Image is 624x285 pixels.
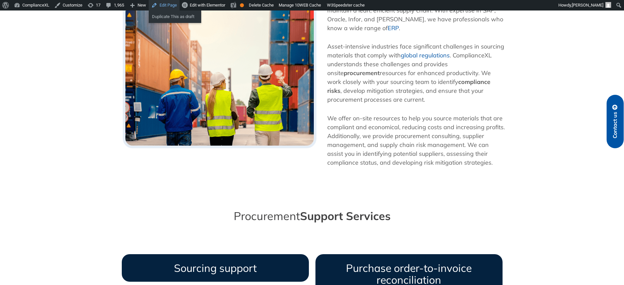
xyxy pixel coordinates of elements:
span: Contact us [612,112,618,138]
p: Asset-intensive industries face significant challenges in sourcing materials that comply with . C... [327,42,506,104]
h4: Procurement [118,210,506,223]
span: [PERSON_NAME] [572,3,603,8]
p: We offer on-site resources to help you source materials that are compliant and economical, reduci... [327,114,506,167]
a: global regulations [401,51,450,59]
span: Edit with Elementor [190,3,225,8]
strong: Support Services [300,209,391,223]
div: OK [240,3,244,7]
a: Duplicate This as draft [149,12,201,21]
a: ERP [388,24,399,32]
strong: procurement [344,69,380,77]
h4: Sourcing support [122,254,309,282]
a: Contact us [607,95,624,148]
